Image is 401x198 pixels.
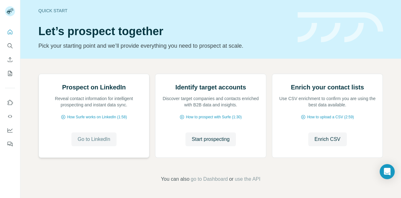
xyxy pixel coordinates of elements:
[162,95,260,108] p: Discover target companies and contacts enriched with B2B data and insights.
[315,136,341,143] span: Enrich CSV
[67,114,127,120] span: How Surfe works on LinkedIn (1:58)
[186,114,242,120] span: How to prospect with Surfe (1:30)
[39,41,290,50] p: Pick your starting point and we’ll provide everything you need to prospect at scale.
[5,40,15,51] button: Search
[5,111,15,122] button: Use Surfe API
[380,164,395,179] div: Open Intercom Messenger
[62,83,126,92] h2: Prospect on LinkedIn
[298,12,383,43] img: banner
[45,95,143,108] p: Reveal contact information for intelligent prospecting and instant data sync.
[5,125,15,136] button: Dashboard
[229,175,233,183] span: or
[71,132,117,146] button: Go to LinkedIn
[78,136,110,143] span: Go to LinkedIn
[39,25,290,38] h1: Let’s prospect together
[5,138,15,150] button: Feedback
[185,132,236,146] button: Start prospecting
[5,26,15,38] button: Quick start
[161,175,190,183] span: You can also
[279,95,377,108] p: Use CSV enrichment to confirm you are using the best data available.
[308,132,347,146] button: Enrich CSV
[235,175,260,183] button: use the API
[5,54,15,65] button: Enrich CSV
[39,8,290,14] div: Quick start
[291,83,364,92] h2: Enrich your contact lists
[191,175,228,183] button: go to Dashboard
[307,114,354,120] span: How to upload a CSV (2:59)
[5,97,15,108] button: Use Surfe on LinkedIn
[5,68,15,79] button: My lists
[175,83,246,92] h2: Identify target accounts
[192,136,230,143] span: Start prospecting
